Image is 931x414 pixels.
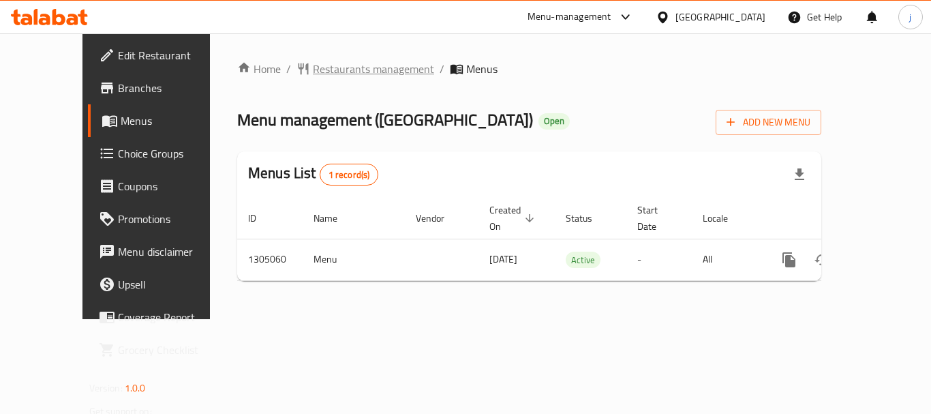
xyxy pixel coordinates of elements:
[118,80,227,96] span: Branches
[88,39,238,72] a: Edit Restaurant
[416,210,462,226] span: Vendor
[237,104,533,135] span: Menu management ( [GEOGRAPHIC_DATA] )
[716,110,821,135] button: Add New Menu
[237,198,915,281] table: enhanced table
[566,210,610,226] span: Status
[783,158,816,191] div: Export file
[626,239,692,280] td: -
[121,113,227,129] span: Menus
[909,10,911,25] span: j
[237,239,303,280] td: 1305060
[88,334,238,366] a: Grocery Checklist
[538,115,570,127] span: Open
[489,250,517,268] span: [DATE]
[118,211,227,227] span: Promotions
[88,268,238,301] a: Upsell
[675,10,765,25] div: [GEOGRAPHIC_DATA]
[125,379,146,397] span: 1.0.0
[237,61,281,77] a: Home
[237,61,821,77] nav: breadcrumb
[806,243,838,276] button: Change Status
[466,61,498,77] span: Menus
[88,301,238,334] a: Coverage Report
[118,47,227,63] span: Edit Restaurant
[303,239,405,280] td: Menu
[320,168,378,181] span: 1 record(s)
[489,202,538,235] span: Created On
[762,198,915,239] th: Actions
[89,379,123,397] span: Version:
[566,252,600,268] span: Active
[727,114,810,131] span: Add New Menu
[314,210,355,226] span: Name
[440,61,444,77] li: /
[88,104,238,137] a: Menus
[118,342,227,358] span: Grocery Checklist
[296,61,434,77] a: Restaurants management
[88,170,238,203] a: Coupons
[313,61,434,77] span: Restaurants management
[248,210,274,226] span: ID
[637,202,675,235] span: Start Date
[88,235,238,268] a: Menu disclaimer
[118,243,227,260] span: Menu disclaimer
[88,203,238,235] a: Promotions
[248,163,378,186] h2: Menus List
[286,61,291,77] li: /
[88,72,238,104] a: Branches
[118,145,227,162] span: Choice Groups
[703,210,746,226] span: Locale
[118,178,227,194] span: Coupons
[538,113,570,130] div: Open
[88,137,238,170] a: Choice Groups
[528,9,611,25] div: Menu-management
[773,243,806,276] button: more
[118,276,227,293] span: Upsell
[692,239,762,280] td: All
[118,309,227,325] span: Coverage Report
